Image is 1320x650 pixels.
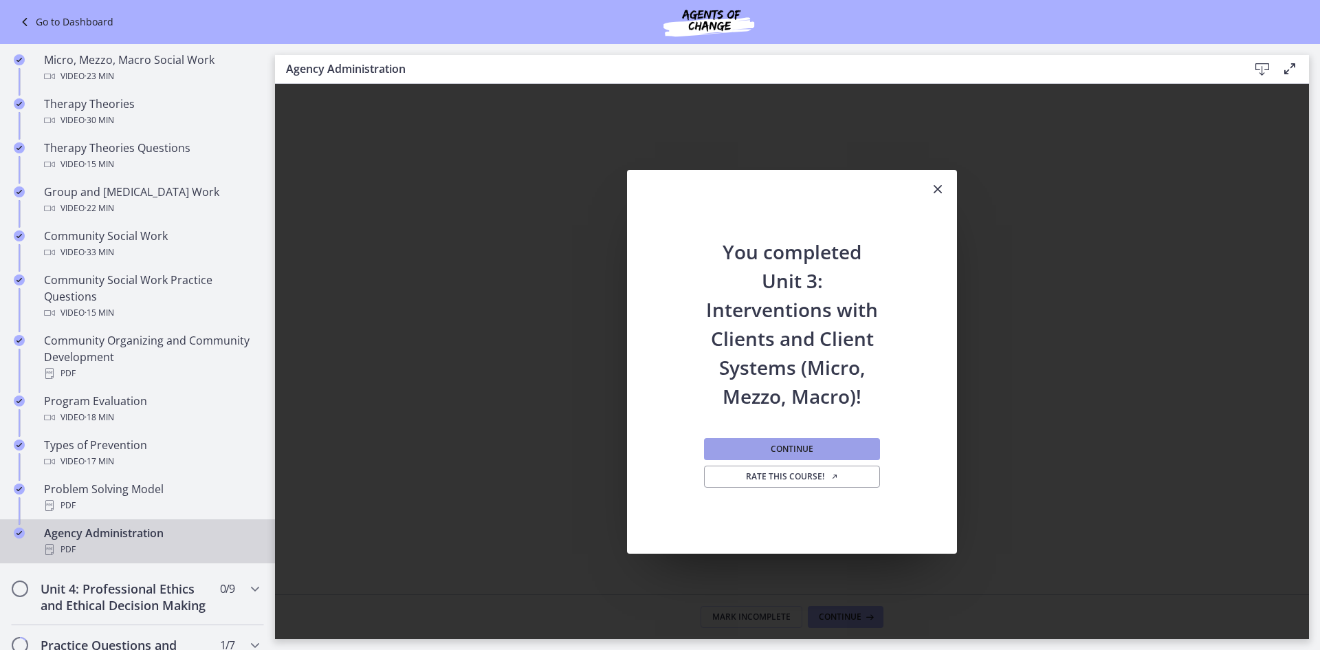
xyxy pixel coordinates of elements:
[14,484,25,495] i: Completed
[44,393,258,426] div: Program Evaluation
[44,541,258,558] div: PDF
[14,142,25,153] i: Completed
[44,52,258,85] div: Micro, Mezzo, Macro Social Work
[44,453,258,470] div: Video
[44,112,258,129] div: Video
[918,170,957,210] button: Close
[44,140,258,173] div: Therapy Theories Questions
[44,437,258,470] div: Types of Prevention
[44,365,258,382] div: PDF
[44,305,258,321] div: Video
[44,332,258,382] div: Community Organizing and Community Development
[771,444,813,455] span: Continue
[14,274,25,285] i: Completed
[85,244,114,261] span: · 33 min
[44,228,258,261] div: Community Social Work
[44,244,258,261] div: Video
[220,581,234,597] span: 0 / 9
[85,409,114,426] span: · 18 min
[14,98,25,109] i: Completed
[701,210,883,411] h2: You completed Unit 3: Interventions with Clients and Client Systems (Micro, Mezzo, Macro)!
[626,6,791,39] img: Agents of Change
[44,184,258,217] div: Group and [MEDICAL_DATA] Work
[85,305,114,321] span: · 15 min
[746,471,839,482] span: Rate this course!
[85,68,114,85] span: · 23 min
[44,409,258,426] div: Video
[41,581,208,614] h2: Unit 4: Professional Ethics and Ethical Decision Making
[44,481,258,514] div: Problem Solving Model
[830,473,839,481] i: Opens in a new window
[44,272,258,321] div: Community Social Work Practice Questions
[14,54,25,65] i: Completed
[16,14,113,30] a: Go to Dashboard
[704,438,880,460] button: Continue
[286,61,1226,77] h3: Agency Administration
[44,200,258,217] div: Video
[14,528,25,539] i: Completed
[44,525,258,558] div: Agency Administration
[44,156,258,173] div: Video
[14,186,25,197] i: Completed
[85,156,114,173] span: · 15 min
[14,230,25,241] i: Completed
[85,112,114,129] span: · 30 min
[14,440,25,451] i: Completed
[14,335,25,346] i: Completed
[44,68,258,85] div: Video
[85,200,114,217] span: · 22 min
[14,396,25,407] i: Completed
[44,497,258,514] div: PDF
[44,96,258,129] div: Therapy Theories
[85,453,114,470] span: · 17 min
[704,466,880,488] a: Rate this course! Opens in a new window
